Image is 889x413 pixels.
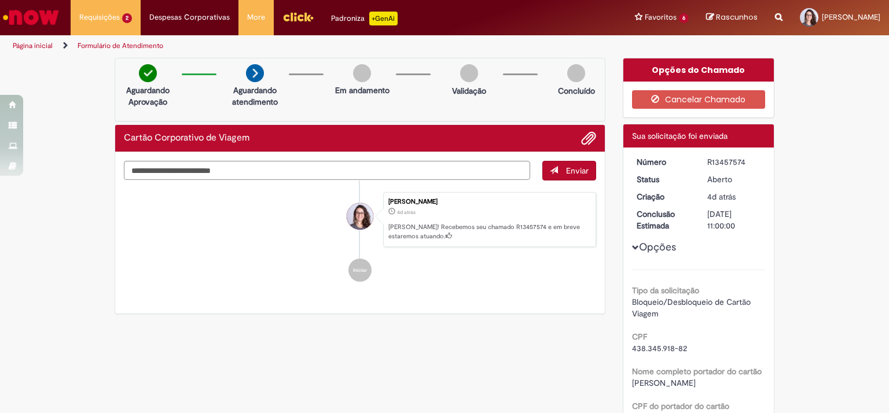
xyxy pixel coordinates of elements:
[542,161,596,180] button: Enviar
[581,131,596,146] button: Adicionar anexos
[558,85,595,97] p: Concluído
[120,84,176,108] p: Aguardando Aprovação
[452,85,486,97] p: Validação
[78,41,163,50] a: Formulário de Atendimento
[628,191,699,202] dt: Criação
[822,12,880,22] span: [PERSON_NAME]
[679,13,689,23] span: 6
[460,64,478,82] img: img-circle-grey.png
[124,180,596,294] ul: Histórico de tíquete
[567,64,585,82] img: img-circle-grey.png
[1,6,61,29] img: ServiceNow
[632,331,647,342] b: CPF
[388,223,590,241] p: [PERSON_NAME]! Recebemos seu chamado R13457574 e em breve estaremos atuando.
[388,198,590,205] div: [PERSON_NAME]
[707,156,761,168] div: R13457574
[124,161,530,180] textarea: Digite sua mensagem aqui...
[632,285,699,296] b: Tipo da solicitação
[139,64,157,82] img: check-circle-green.png
[707,191,761,202] div: 28/08/2025 12:26:14
[282,8,314,25] img: click_logo_yellow_360x200.png
[397,209,416,216] span: 4d atrás
[707,191,736,202] span: 4d atrás
[124,192,596,248] li: Isabella Fernanda Pereira
[632,297,753,319] span: Bloqueio/Desbloqueio de Cartão Viagem
[623,58,774,82] div: Opções do Chamado
[353,64,371,82] img: img-circle-grey.png
[124,133,249,143] h2: Cartão Corporativo de Viagem Histórico de tíquete
[716,12,758,23] span: Rascunhos
[369,12,398,25] p: +GenAi
[347,203,373,230] div: Isabella Fernanda Pereira
[632,131,728,141] span: Sua solicitação foi enviada
[246,64,264,82] img: arrow-next.png
[122,13,132,23] span: 2
[632,366,762,377] b: Nome completo portador do cartão
[331,12,398,25] div: Padroniza
[13,41,53,50] a: Página inicial
[9,35,584,57] ul: Trilhas de página
[247,12,265,23] span: More
[632,90,766,109] button: Cancelar Chamado
[335,84,390,96] p: Em andamento
[632,378,696,388] span: [PERSON_NAME]
[628,174,699,185] dt: Status
[645,12,677,23] span: Favoritos
[632,343,687,353] span: 438.345.918-82
[707,191,736,202] time: 28/08/2025 12:26:14
[149,12,230,23] span: Despesas Corporativas
[628,208,699,231] dt: Conclusão Estimada
[79,12,120,23] span: Requisições
[397,209,416,216] time: 28/08/2025 12:26:14
[628,156,699,168] dt: Número
[227,84,283,108] p: Aguardando atendimento
[707,208,761,231] div: [DATE] 11:00:00
[706,12,758,23] a: Rascunhos
[566,165,589,176] span: Enviar
[632,401,729,411] b: CPF do portador do cartão
[707,174,761,185] div: Aberto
